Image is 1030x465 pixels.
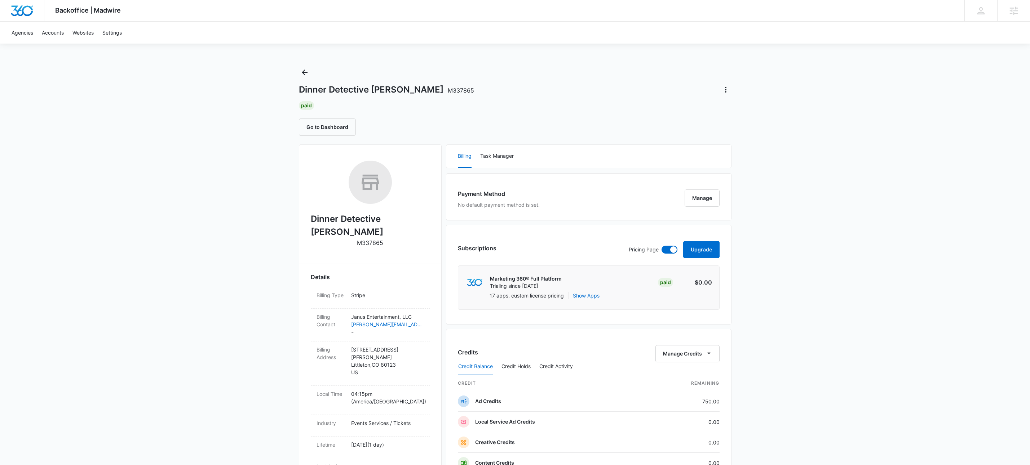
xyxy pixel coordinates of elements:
img: marketing360Logo [467,279,482,286]
button: Upgrade [683,241,720,258]
span: Backoffice | Madwire [55,6,121,14]
p: Pricing Page [629,246,659,254]
p: Marketing 360® Full Platform [490,275,562,282]
button: Task Manager [480,145,514,168]
button: Billing [458,145,472,168]
p: Stripe [351,291,424,299]
div: Billing ContactJanus Entertainment, LLC[PERSON_NAME][EMAIL_ADDRESS][DOMAIN_NAME]- [311,309,430,341]
a: Accounts [37,22,68,44]
button: Actions [720,84,731,95]
div: Paid [658,278,673,287]
div: Billing TypeStripe [311,287,430,309]
p: Creative Credits [475,439,515,446]
button: Show Apps [573,292,600,299]
p: M337865 [357,238,383,247]
p: Events Services / Tickets [351,419,424,427]
div: Lifetime[DATE](1 day) [311,437,430,458]
p: Local Service Ad Credits [475,418,535,425]
p: 04:15pm ( America/[GEOGRAPHIC_DATA] ) [351,390,424,405]
div: Billing Address[STREET_ADDRESS][PERSON_NAME]Littleton,CO 80123US [311,341,430,386]
a: Settings [98,22,126,44]
button: Credit Balance [458,358,493,375]
th: Remaining [643,376,720,391]
dt: Lifetime [317,441,345,448]
p: Trialing since [DATE] [490,282,562,290]
div: Paid [299,101,314,110]
p: [STREET_ADDRESS][PERSON_NAME] Littleton , CO 80123 US [351,346,424,376]
span: Details [311,273,330,281]
a: Agencies [7,22,37,44]
dt: Billing Contact [317,313,345,328]
h1: Dinner Detective [PERSON_NAME] [299,84,474,95]
td: 0.00 [643,432,720,453]
button: Credit Activity [539,358,573,375]
a: Websites [68,22,98,44]
p: Ad Credits [475,398,501,405]
button: Go to Dashboard [299,119,356,136]
td: 750.00 [643,391,720,412]
a: [PERSON_NAME][EMAIL_ADDRESS][DOMAIN_NAME] [351,321,424,328]
p: 17 apps, custom license pricing [490,292,564,299]
p: [DATE] ( 1 day ) [351,441,424,448]
h3: Subscriptions [458,244,496,252]
h3: Payment Method [458,189,540,198]
p: $0.00 [678,278,712,287]
span: M337865 [448,87,474,94]
button: Credit Holds [501,358,531,375]
div: Local Time04:15pm (America/[GEOGRAPHIC_DATA]) [311,386,430,415]
div: IndustryEvents Services / Tickets [311,415,430,437]
p: No default payment method is set. [458,201,540,209]
dt: Billing Type [317,291,345,299]
dd: - [351,313,424,337]
h3: Credits [458,348,478,357]
h2: Dinner Detective [PERSON_NAME] [311,213,430,238]
p: Janus Entertainment, LLC [351,313,424,321]
dt: Billing Address [317,346,345,361]
button: Back [299,67,310,78]
dt: Local Time [317,390,345,398]
dt: Industry [317,419,345,427]
td: 0.00 [643,412,720,432]
button: Manage [685,189,720,207]
th: credit [458,376,643,391]
button: Manage Credits [655,345,720,362]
